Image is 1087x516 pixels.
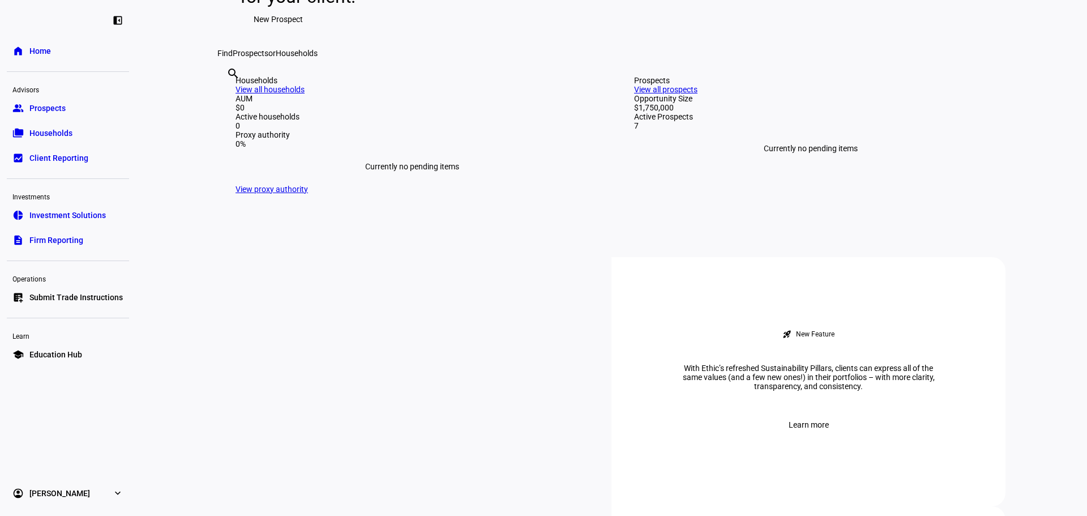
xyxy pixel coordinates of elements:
span: Learn more [789,413,829,436]
div: Learn [7,327,129,343]
div: Active Prospects [634,112,987,121]
a: pie_chartInvestment Solutions [7,204,129,227]
span: Households [29,127,72,139]
eth-mat-symbol: bid_landscape [12,152,24,164]
span: Client Reporting [29,152,88,164]
span: Submit Trade Instructions [29,292,123,303]
div: 7 [634,121,987,130]
button: New Prospect [240,8,316,31]
div: Proxy authority [236,130,589,139]
eth-mat-symbol: account_circle [12,488,24,499]
span: Prospects [29,103,66,114]
div: Opportunity Size [634,94,987,103]
div: $0 [236,103,589,112]
div: With Ethic’s refreshed Sustainability Pillars, clients can express all of the same values (and a ... [667,364,950,391]
a: homeHome [7,40,129,62]
eth-mat-symbol: group [12,103,24,114]
a: bid_landscapeClient Reporting [7,147,129,169]
div: Advisors [7,81,129,97]
div: Currently no pending items [634,130,987,167]
div: Investments [7,188,129,204]
div: 0 [236,121,589,130]
button: Learn more [775,413,842,436]
mat-icon: search [226,67,240,80]
div: Currently no pending items [236,148,589,185]
div: Find or [217,49,1005,58]
span: Prospects [233,49,268,58]
a: View all prospects [634,85,697,94]
span: [PERSON_NAME] [29,488,90,499]
div: Households [236,76,589,85]
div: Prospects [634,76,987,85]
div: 0% [236,139,589,148]
eth-mat-symbol: home [12,45,24,57]
span: Firm Reporting [29,234,83,246]
a: folder_copyHouseholds [7,122,129,144]
eth-mat-symbol: pie_chart [12,210,24,221]
span: Home [29,45,51,57]
div: Operations [7,270,129,286]
eth-mat-symbol: expand_more [112,488,123,499]
eth-mat-symbol: folder_copy [12,127,24,139]
a: descriptionFirm Reporting [7,229,129,251]
div: New Feature [796,330,834,339]
eth-mat-symbol: school [12,349,24,360]
input: Enter name of prospect or household [226,82,229,96]
eth-mat-symbol: list_alt_add [12,292,24,303]
div: AUM [236,94,589,103]
eth-mat-symbol: left_panel_close [112,15,123,26]
span: New Prospect [254,8,303,31]
div: $1,750,000 [634,103,987,112]
mat-icon: rocket_launch [782,330,791,339]
span: Investment Solutions [29,210,106,221]
span: Education Hub [29,349,82,360]
a: View all households [236,85,305,94]
a: groupProspects [7,97,129,120]
div: Active households [236,112,589,121]
span: Households [276,49,318,58]
eth-mat-symbol: description [12,234,24,246]
a: View proxy authority [236,185,308,194]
